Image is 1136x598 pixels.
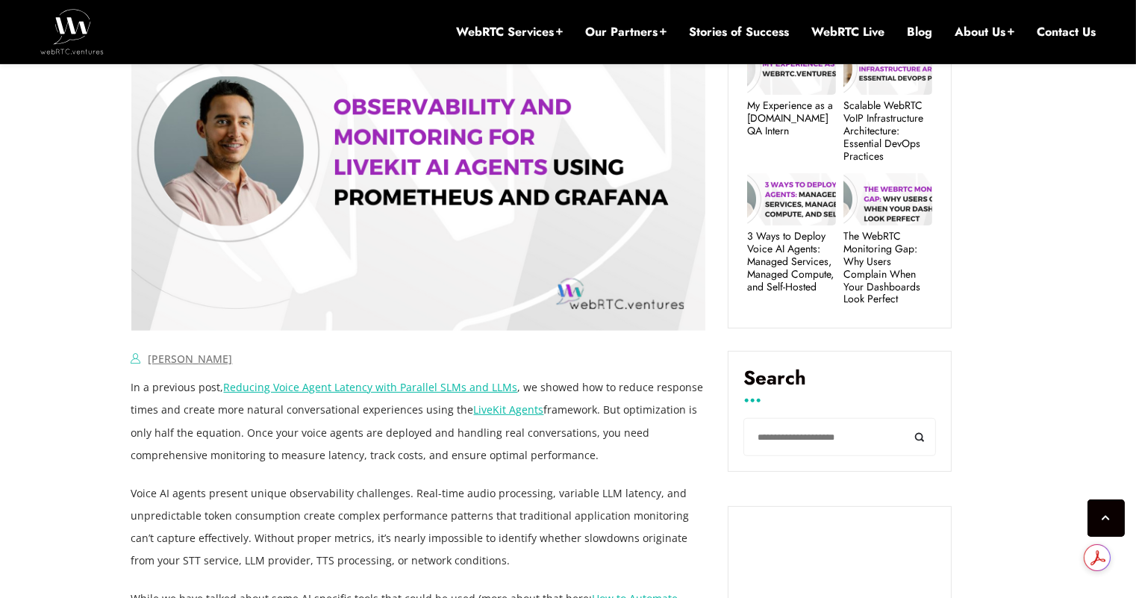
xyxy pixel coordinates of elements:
a: 3 Ways to Deploy Voice AI Agents: Managed Services, Managed Compute, and Self-Hosted [747,230,836,293]
a: Scalable WebRTC VoIP Infrastructure Architecture: Essential DevOps Practices [843,99,932,162]
a: LiveKit Agents [474,402,544,417]
a: The WebRTC Monitoring Gap: Why Users Complain When Your Dashboards Look Perfect [843,230,932,305]
label: Search [743,367,936,401]
a: Stories of Success [689,24,789,40]
a: About Us [955,24,1014,40]
a: Blog [907,24,932,40]
a: WebRTC Live [811,24,884,40]
p: Voice AI agents present unique observability challenges. Real-time audio processing, variable LLM... [131,482,706,572]
a: [PERSON_NAME] [149,352,233,366]
a: Our Partners [585,24,667,40]
a: Contact Us [1037,24,1096,40]
a: My Experience as a [DOMAIN_NAME] QA Intern [747,99,836,137]
a: WebRTC Services [456,24,563,40]
button: Search [902,418,936,456]
img: WebRTC.ventures [40,9,104,54]
a: Reducing Voice Agent Latency with Parallel SLMs and LLMs [224,380,518,394]
p: In a previous post, , we showed how to reduce response times and create more natural conversation... [131,376,706,466]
